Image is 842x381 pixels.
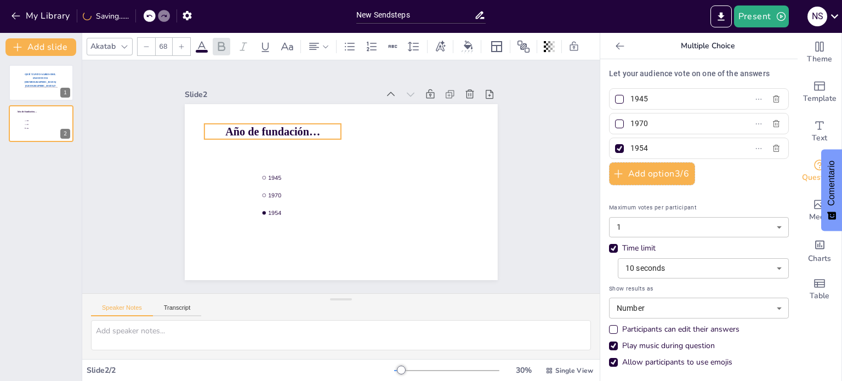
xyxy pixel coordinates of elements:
[91,304,153,316] button: Speaker Notes
[622,340,715,351] div: Play music during question
[555,366,593,375] span: Single View
[460,41,476,52] div: Background color
[629,33,787,59] p: Multiple Choice
[60,88,70,98] div: 1
[194,73,388,104] div: Slide 2
[609,357,732,368] div: Allow participants to use emojis
[803,93,837,105] span: Template
[9,105,73,141] div: 2
[798,191,841,230] div: Add images, graphics, shapes or video
[83,11,129,21] div: Saving......
[809,211,830,223] span: Media
[87,365,394,376] div: Slide 2 / 2
[812,132,827,144] span: Text
[8,7,75,25] button: My Library
[802,172,838,184] span: Questions
[810,290,829,302] span: Table
[264,201,409,224] span: 1954
[734,5,789,27] button: Present
[807,7,827,26] div: N S
[60,129,70,139] div: 2
[26,120,56,122] span: 1945
[798,33,841,72] div: Change the overall theme
[9,65,73,101] div: 1
[266,184,411,207] span: 1970
[630,91,732,107] input: Option 1
[609,243,789,254] div: Time limit
[609,203,789,212] span: Maximum votes per participant
[798,270,841,309] div: Add a table
[609,324,739,335] div: Participants can edit their answers
[510,365,537,376] div: 30 %
[821,150,842,231] button: Comentarios - Mostrar encuesta
[609,217,789,237] div: 1
[630,116,732,132] input: Option 2
[609,68,789,79] p: Let your audience vote on one of the answers
[25,73,56,87] span: QUÉ TANTO SABES DEL INSTITUTO [DEMOGRAPHIC_DATA] [GEOGRAPHIC_DATA]?
[5,38,76,56] button: Add slide
[17,110,37,112] span: Año de fundación…
[622,324,739,335] div: Participants can edit their answers
[807,5,827,27] button: N S
[827,161,836,206] font: Comentario
[798,230,841,270] div: Add charts and graphs
[609,340,715,351] div: Play music during question
[488,38,505,55] div: Layout
[630,140,732,156] input: Option 3
[622,243,656,254] div: Time limit
[618,258,789,278] div: 10 seconds
[26,127,56,129] span: 1954
[153,304,202,316] button: Transcript
[356,7,474,23] input: Insert title
[268,166,413,189] span: 1945
[622,357,732,368] div: Allow participants to use emojis
[432,38,448,55] div: Text effects
[230,113,326,136] span: Año de fundación…
[517,40,530,53] span: Position
[798,112,841,151] div: Add text boxes
[710,5,732,27] button: Export to PowerPoint
[26,123,56,125] span: 1970
[88,39,118,54] div: Akatab
[609,298,789,318] div: Number
[798,72,841,112] div: Add ready made slides
[609,162,695,185] button: Add option3/6
[808,253,831,265] span: Charts
[798,151,841,191] div: Get real-time input from your audience
[609,284,789,293] span: Show results as
[807,53,832,65] span: Theme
